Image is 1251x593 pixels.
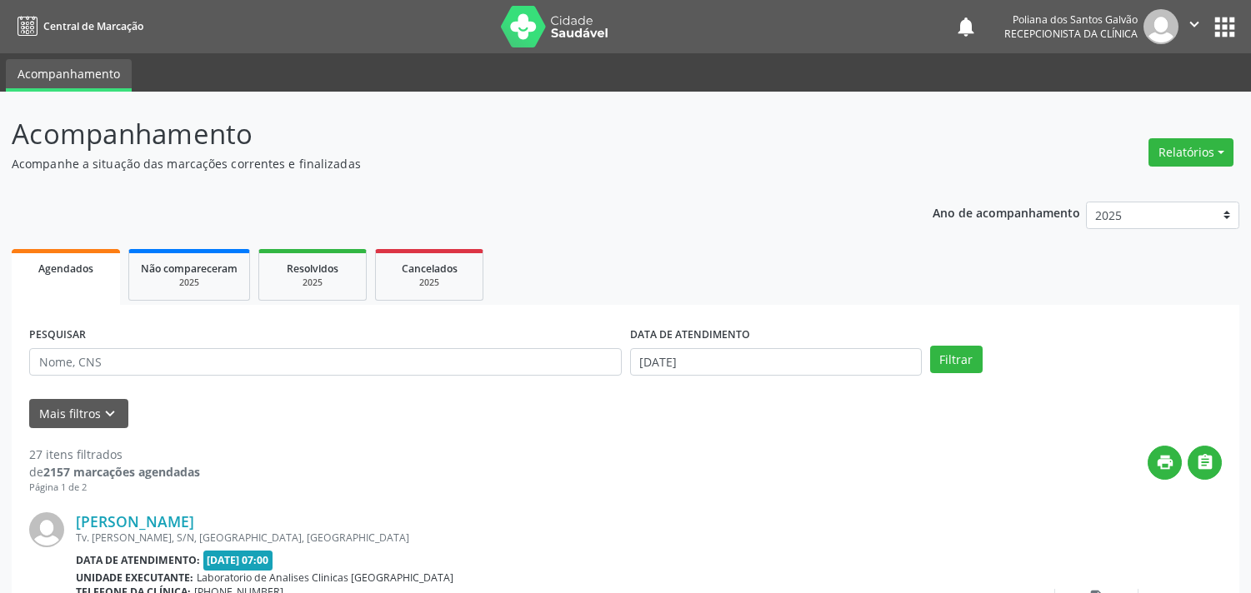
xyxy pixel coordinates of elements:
strong: 2157 marcações agendadas [43,464,200,480]
i: print [1156,453,1174,471]
span: Agendados [38,262,93,276]
label: DATA DE ATENDIMENTO [630,322,750,348]
span: [DATE] 07:00 [203,551,273,570]
span: Resolvidos [287,262,338,276]
button: Filtrar [930,346,983,374]
i:  [1196,453,1214,471]
div: de [29,463,200,481]
div: 27 itens filtrados [29,446,200,463]
p: Acompanhamento [12,113,871,155]
input: Selecione um intervalo [630,348,922,376]
label: PESQUISAR [29,322,86,348]
a: Acompanhamento [6,59,132,92]
b: Data de atendimento: [76,553,200,567]
div: Poliana dos Santos Galvão [1004,12,1138,27]
div: 2025 [271,277,354,289]
p: Ano de acompanhamento [933,202,1080,222]
i:  [1185,15,1203,33]
button: apps [1210,12,1239,42]
p: Acompanhe a situação das marcações correntes e finalizadas [12,155,871,172]
div: Página 1 de 2 [29,481,200,495]
span: Central de Marcação [43,19,143,33]
button: Relatórios [1148,138,1233,167]
button:  [1188,446,1222,480]
img: img [29,512,64,547]
input: Nome, CNS [29,348,622,376]
span: Cancelados [402,262,458,276]
div: 2025 [141,277,238,289]
a: Central de Marcação [12,12,143,40]
button: Mais filtroskeyboard_arrow_down [29,399,128,428]
button: notifications [954,15,978,38]
button:  [1178,9,1210,44]
i: keyboard_arrow_down [101,405,119,423]
b: Unidade executante: [76,571,193,585]
img: img [1143,9,1178,44]
a: [PERSON_NAME] [76,512,194,531]
span: Recepcionista da clínica [1004,27,1138,41]
div: 2025 [388,277,471,289]
span: Não compareceram [141,262,238,276]
span: Laboratorio de Analises Clinicas [GEOGRAPHIC_DATA] [197,571,453,585]
div: Tv. [PERSON_NAME], S/N, [GEOGRAPHIC_DATA], [GEOGRAPHIC_DATA] [76,531,972,545]
button: print [1148,446,1182,480]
